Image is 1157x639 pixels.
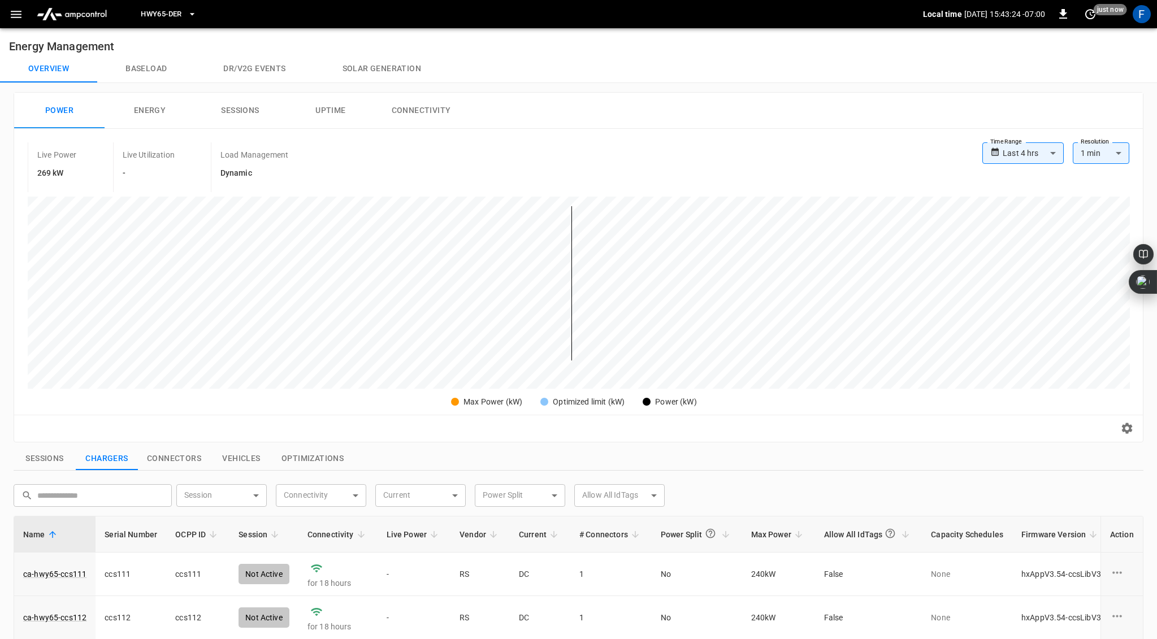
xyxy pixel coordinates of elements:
button: Solar generation [314,55,449,82]
button: Dr/V2G events [195,55,314,82]
button: Connectivity [376,93,466,129]
p: for 18 hours [307,577,369,589]
button: HWY65-DER [136,3,201,25]
p: None [931,612,1003,623]
button: Baseload [97,55,195,82]
span: Allow All IdTags [824,523,913,545]
p: [DATE] 15:43:24 -07:00 [964,8,1045,20]
span: Name [23,528,60,541]
td: ccs111 [96,553,166,596]
td: ccs111 [166,553,229,596]
p: Live Utilization [123,149,175,160]
span: # Connectors [579,528,643,541]
div: charge point options [1110,566,1134,583]
td: hxAppV3.54-ccsLibV3.4 [1012,553,1117,596]
button: show latest optimizations [272,447,353,471]
span: Live Power [387,528,442,541]
div: Power (kW) [655,396,697,408]
p: None [931,568,1003,580]
div: Not Active [239,564,289,584]
button: Uptime [285,93,376,129]
button: set refresh interval [1081,5,1099,23]
span: Vendor [460,528,501,541]
button: show latest connectors [138,447,210,471]
h6: Dynamic [220,167,288,180]
span: Current [519,528,561,541]
button: show latest sessions [14,447,76,471]
p: Local time [923,8,962,20]
button: show latest vehicles [210,447,272,471]
div: Last 4 hrs [1003,142,1064,164]
th: Serial Number [96,516,166,553]
p: Load Management [220,149,288,160]
div: Max Power (kW) [463,396,522,408]
label: Time Range [990,137,1022,146]
button: Sessions [195,93,285,129]
div: charge point options [1110,609,1134,626]
div: 1 min [1073,142,1129,164]
button: Energy [105,93,195,129]
h6: - [123,167,175,180]
img: ampcontrol.io logo [32,3,111,25]
td: 240 kW [742,553,815,596]
a: ca-hwy65-ccs111 [23,568,86,580]
span: Firmware Version [1021,528,1100,541]
button: Power [14,93,105,129]
button: show latest charge points [76,447,138,471]
div: Not Active [239,607,289,628]
div: profile-icon [1133,5,1151,23]
th: Action [1100,516,1143,553]
span: Max Power [751,528,806,541]
td: DC [510,553,570,596]
td: - [378,553,451,596]
span: Connectivity [307,528,369,541]
p: for 18 hours [307,621,369,632]
th: Capacity Schedules [922,516,1012,553]
td: No [652,553,742,596]
span: Power Split [661,523,733,545]
a: ca-hwy65-ccs112 [23,612,86,623]
span: HWY65-DER [141,8,181,21]
span: just now [1094,4,1127,15]
div: Optimized limit (kW) [553,396,625,408]
span: Session [239,528,282,541]
span: OCPP ID [175,528,220,541]
td: False [815,553,922,596]
td: RS [450,553,510,596]
label: Resolution [1081,137,1109,146]
h6: 269 kW [37,167,77,180]
p: Live Power [37,149,77,160]
td: 1 [570,553,652,596]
